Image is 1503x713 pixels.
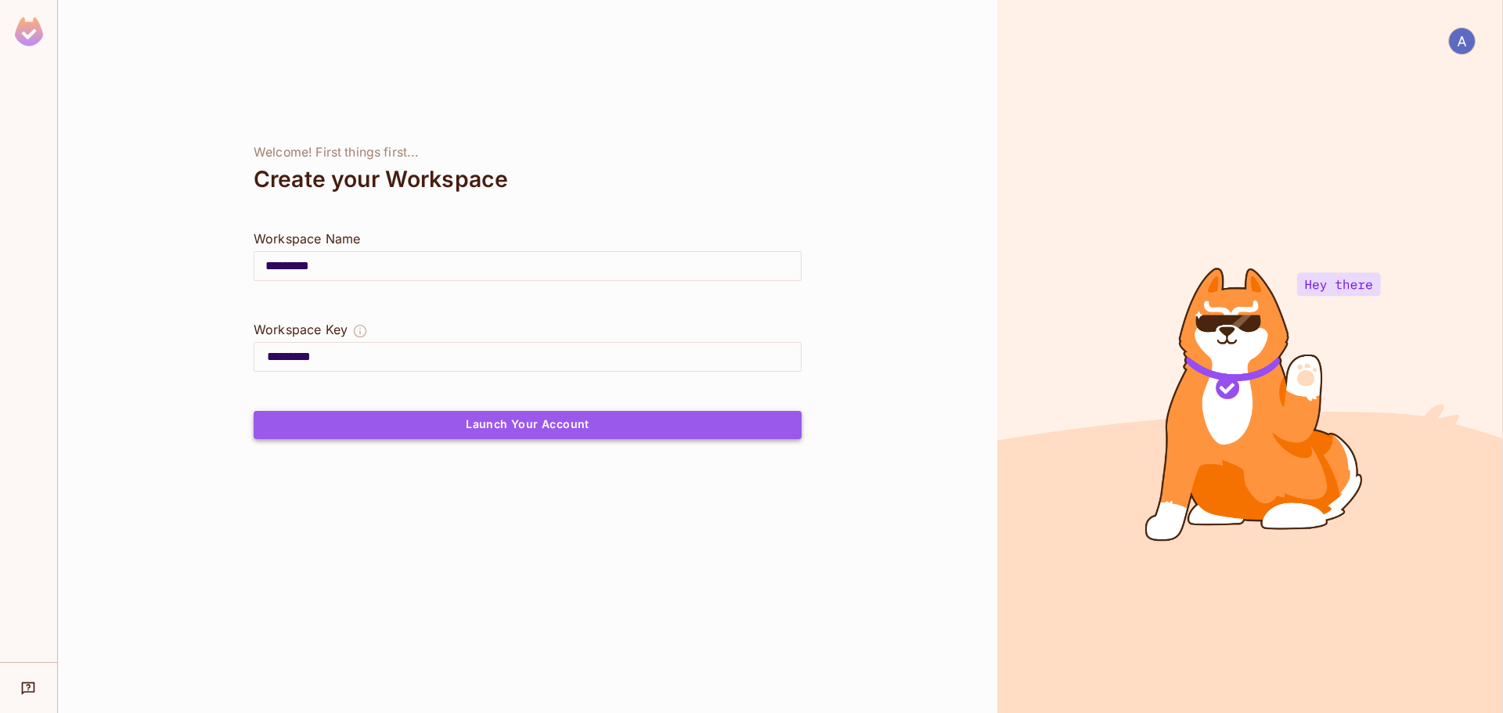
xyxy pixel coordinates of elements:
button: The Workspace Key is unique, and serves as the identifier of your workspace. [352,320,368,342]
button: Launch Your Account [254,411,802,439]
img: SReyMgAAAABJRU5ErkJggg== [15,17,43,46]
div: Workspace Name [254,229,802,248]
div: Create your Workspace [254,160,802,198]
div: Help & Updates [11,672,46,704]
div: Welcome! First things first... [254,145,802,160]
img: Abdul Hadi Sadik [1449,28,1475,54]
div: Workspace Key [254,320,348,339]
